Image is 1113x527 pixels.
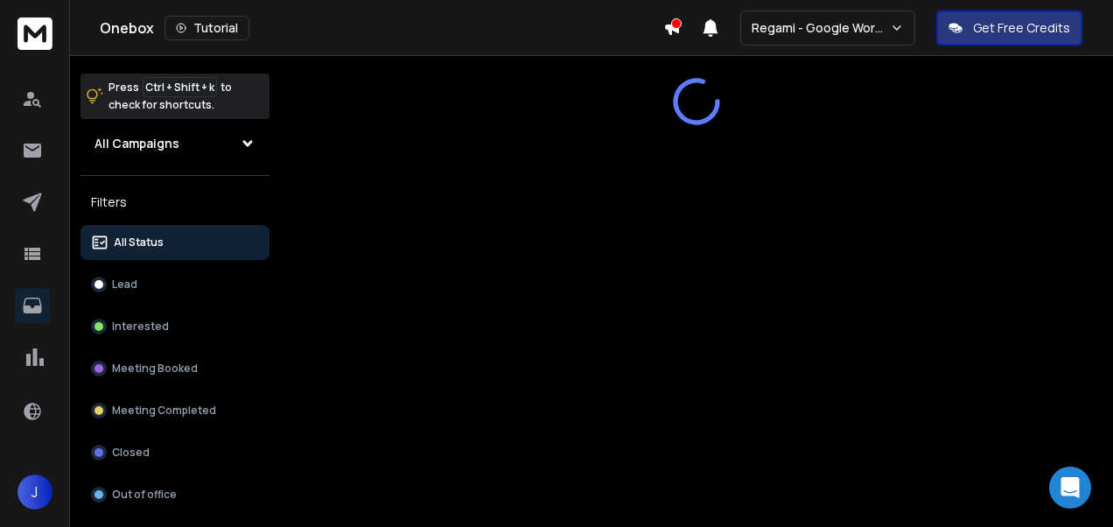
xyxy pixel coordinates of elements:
[1049,467,1091,509] div: Open Intercom Messenger
[752,19,890,37] p: Regami - Google Workspace
[80,477,269,512] button: Out of office
[80,351,269,386] button: Meeting Booked
[80,225,269,260] button: All Status
[80,267,269,302] button: Lead
[114,235,164,249] p: All Status
[112,404,216,418] p: Meeting Completed
[100,16,663,40] div: Onebox
[112,488,177,502] p: Out of office
[80,190,269,214] h3: Filters
[112,278,137,292] p: Lead
[112,320,169,334] p: Interested
[936,11,1082,46] button: Get Free Credits
[112,362,198,376] p: Meeting Booked
[80,435,269,470] button: Closed
[164,16,249,40] button: Tutorial
[973,19,1070,37] p: Get Free Credits
[112,446,150,460] p: Closed
[94,135,179,152] h1: All Campaigns
[108,79,232,114] p: Press to check for shortcuts.
[80,393,269,428] button: Meeting Completed
[80,126,269,161] button: All Campaigns
[80,309,269,344] button: Interested
[143,77,217,97] span: Ctrl + Shift + k
[17,474,52,509] button: J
